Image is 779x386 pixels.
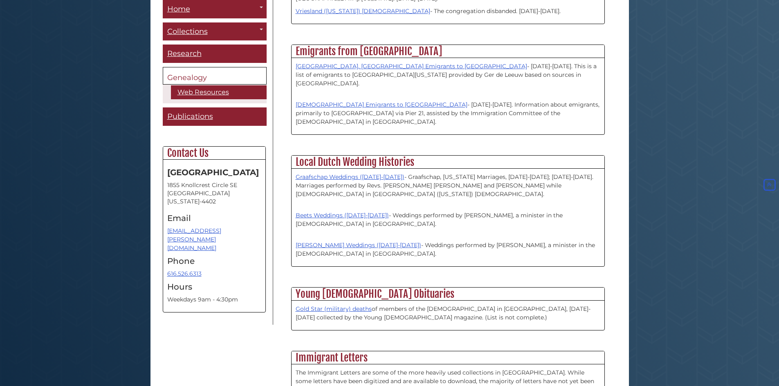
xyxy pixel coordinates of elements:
h2: Contact Us [163,147,265,160]
a: [PERSON_NAME] Weddings ([DATE]-[DATE]) [296,241,421,249]
p: of members of the [DEMOGRAPHIC_DATA] in [GEOGRAPHIC_DATA], [DATE]-[DATE] collected by the Young [... [296,305,600,322]
a: Publications [163,107,267,126]
p: - The congregation disbanded. [DATE]-[DATE]. [296,7,600,16]
a: [GEOGRAPHIC_DATA], [GEOGRAPHIC_DATA] Emigrants to [GEOGRAPHIC_DATA] [296,62,527,70]
address: 1855 Knollcrest Circle SE [GEOGRAPHIC_DATA][US_STATE]-4402 [167,181,261,205]
span: Collections [167,27,208,36]
p: Weekdays 9am - 4:30pm [167,295,261,304]
h2: Local Dutch Wedding Histories [292,156,604,169]
a: Gold Star (military) deaths [296,305,372,312]
a: Research [163,45,267,63]
span: Publications [167,112,213,121]
span: Genealogy [167,73,207,82]
a: Back to Top [762,181,777,189]
a: Graafschap Weddings ([DATE]-[DATE]) [296,173,404,181]
p: - [DATE]-[DATE]. This is a list of emigrants to [GEOGRAPHIC_DATA][US_STATE] provided by Ger de Le... [296,62,600,88]
a: [DEMOGRAPHIC_DATA] Emigrants to [GEOGRAPHIC_DATA] [296,101,467,108]
a: Web Resources [171,85,267,99]
p: - Graafschap, [US_STATE] Marriages, [DATE]-[DATE]; [DATE]-[DATE]. Marriages performed by Revs. [P... [296,173,600,199]
strong: [GEOGRAPHIC_DATA] [167,167,259,177]
p: - Weddings performed by [PERSON_NAME], a minister in the [DEMOGRAPHIC_DATA] in [GEOGRAPHIC_DATA]. [296,232,600,258]
a: Genealogy [163,67,267,85]
h4: Email [167,214,261,223]
p: - [DATE]-[DATE]. Information about emigrants, primarily to [GEOGRAPHIC_DATA] via Pier 21, assiste... [296,92,600,126]
a: Beets Weddings ([DATE]-[DATE]) [296,212,389,219]
a: 616.526.6313 [167,270,202,277]
h4: Phone [167,257,261,266]
h4: Hours [167,282,261,291]
p: - Weddings performed by [PERSON_NAME], a minister in the [DEMOGRAPHIC_DATA] in [GEOGRAPHIC_DATA]. [296,203,600,228]
h2: Young [DEMOGRAPHIC_DATA] Obituaries [292,288,604,301]
a: Collections [163,22,267,41]
span: Home [167,4,190,13]
span: Research [167,49,202,58]
a: [EMAIL_ADDRESS][PERSON_NAME][DOMAIN_NAME] [167,227,221,252]
h2: Immigrant Letters [292,351,604,364]
h2: Emigrants from [GEOGRAPHIC_DATA] [292,45,604,58]
a: Vriesland ([US_STATE]) [DEMOGRAPHIC_DATA] [296,7,430,15]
